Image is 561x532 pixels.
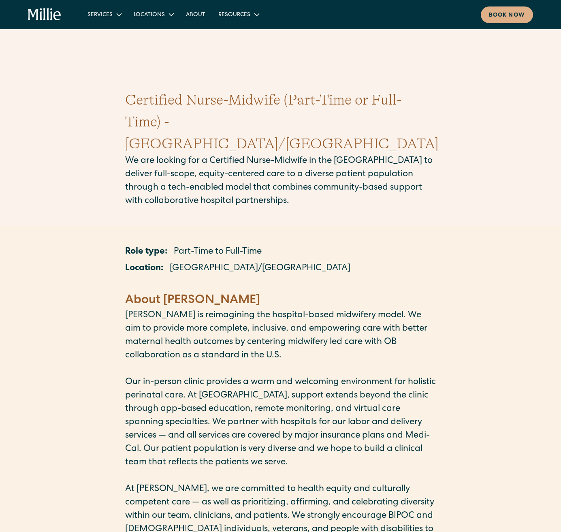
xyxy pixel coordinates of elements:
div: Services [87,11,113,19]
p: ‍ [125,363,436,376]
p: ‍ [125,470,436,483]
a: About [179,8,212,21]
p: Part-Time to Full-Time [174,246,262,259]
p: Our in-person clinic provides a warm and welcoming environment for holistic perinatal care. At [G... [125,376,436,470]
strong: About [PERSON_NAME] [125,295,260,307]
a: Book now [481,6,533,23]
h1: Certified Nurse-Midwife (Part-Time or Full-Time) - [GEOGRAPHIC_DATA]/[GEOGRAPHIC_DATA] [125,89,436,155]
p: We are looking for a Certified Nurse-Midwife in the [GEOGRAPHIC_DATA] to deliver full-scope, equi... [125,155,436,208]
p: Location: [125,262,163,276]
div: Services [81,8,127,21]
div: Locations [134,11,165,19]
p: Role type: [125,246,167,259]
p: ‍ [125,279,436,292]
div: Locations [127,8,179,21]
p: [PERSON_NAME] is reimagining the hospital-based midwifery model. We aim to provide more complete,... [125,309,436,363]
div: Book now [489,11,525,20]
p: [GEOGRAPHIC_DATA]/[GEOGRAPHIC_DATA] [170,262,350,276]
div: Resources [212,8,265,21]
div: Resources [218,11,250,19]
a: home [28,8,61,21]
